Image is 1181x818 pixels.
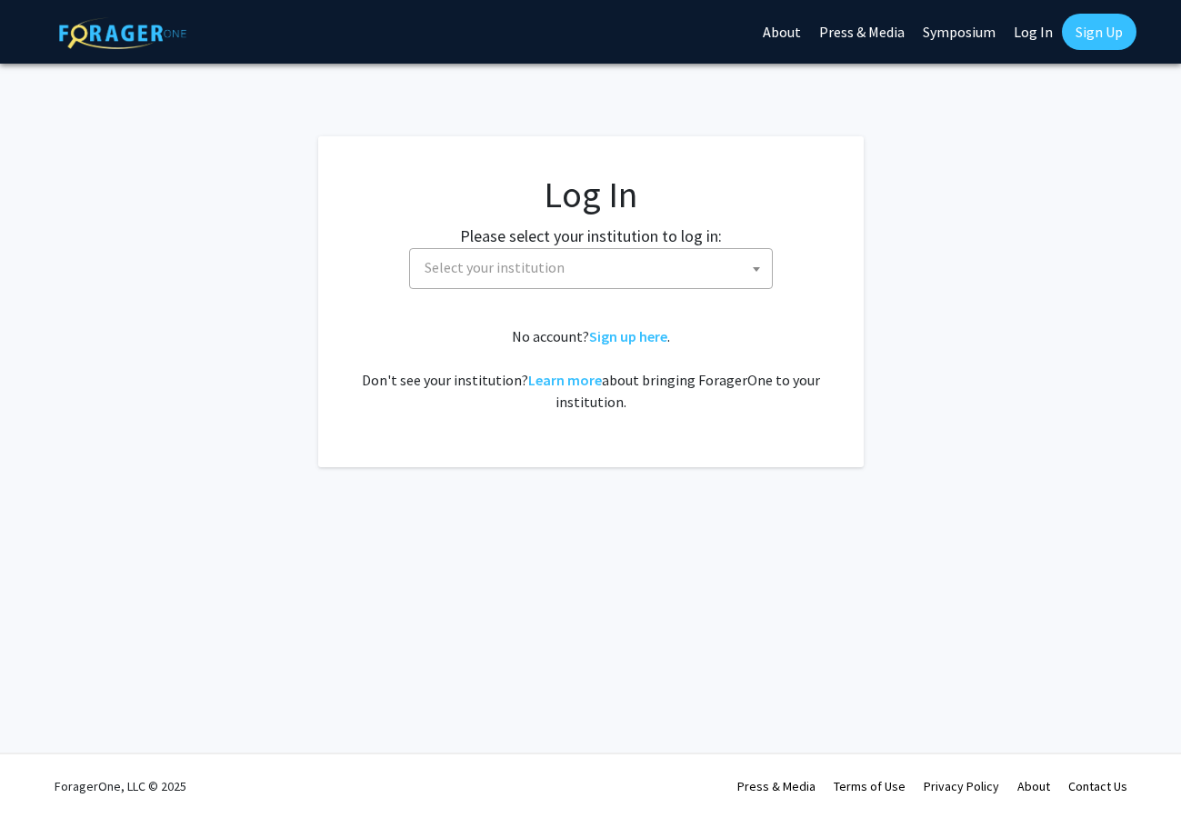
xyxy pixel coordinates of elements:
img: ForagerOne Logo [59,17,186,49]
a: Privacy Policy [924,778,999,794]
div: ForagerOne, LLC © 2025 [55,754,186,818]
span: Select your institution [409,248,773,289]
h1: Log In [355,173,827,216]
a: About [1017,778,1050,794]
a: Terms of Use [834,778,906,794]
div: No account? . Don't see your institution? about bringing ForagerOne to your institution. [355,325,827,413]
a: Sign up here [589,327,667,345]
a: Press & Media [737,778,816,794]
span: Select your institution [425,258,565,276]
a: Sign Up [1062,14,1136,50]
a: Learn more about bringing ForagerOne to your institution [528,371,602,389]
a: Contact Us [1068,778,1127,794]
span: Select your institution [417,249,772,286]
label: Please select your institution to log in: [460,224,722,248]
